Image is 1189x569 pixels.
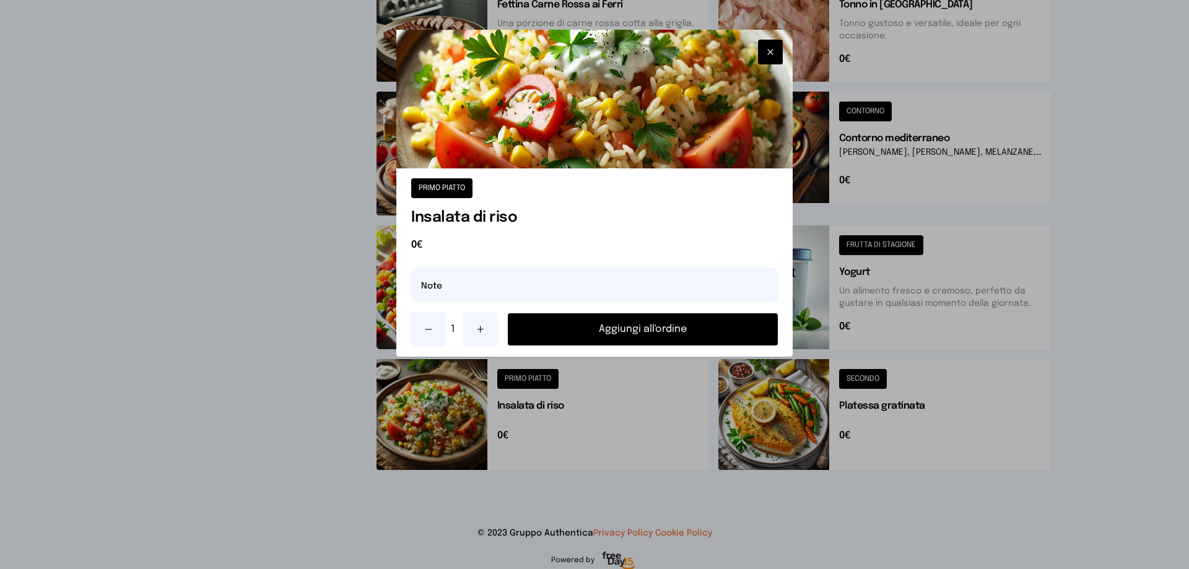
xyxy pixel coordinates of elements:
[411,178,473,198] button: PRIMO PIATTO
[451,322,458,337] span: 1
[411,238,778,253] span: 0€
[411,208,778,228] h1: Insalata di riso
[396,30,793,168] img: Insalata di riso
[508,313,778,345] button: Aggiungi all'ordine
